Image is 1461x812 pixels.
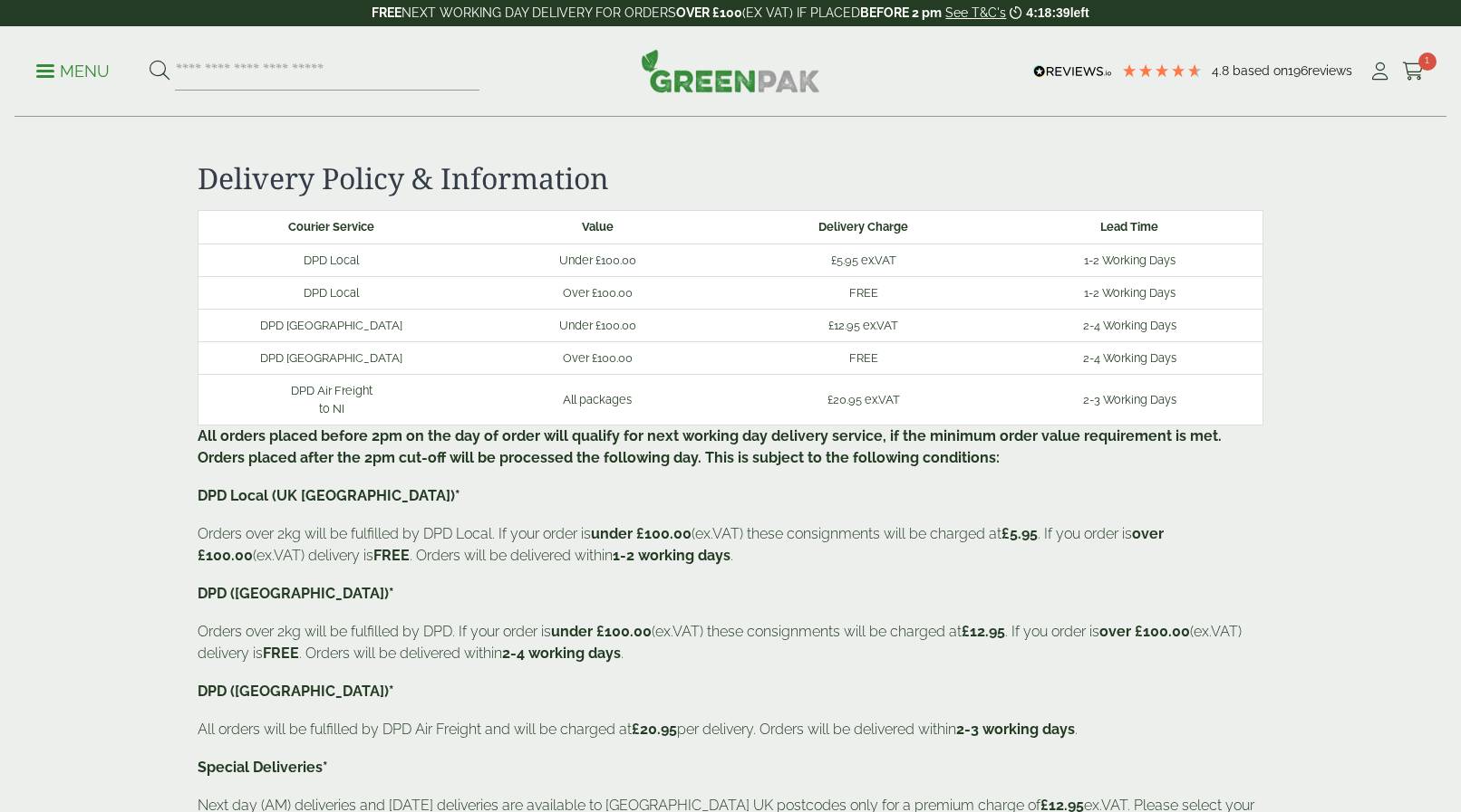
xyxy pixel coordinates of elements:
b: All orders placed before 2pm on the day of order will qualify for next working day delivery servi... [198,427,1222,466]
td: 2-4 Working Days [997,309,1263,341]
td: DPD Local [198,276,465,309]
span: Based on [1233,63,1288,78]
td: 2-4 Working Days [997,342,1263,375]
b: over £100.00 [198,525,1164,564]
td: DPD [GEOGRAPHIC_DATA] [198,342,465,375]
a: See T&C's [945,5,1006,20]
b: 2-3 working days [956,721,1075,738]
td: Over £100.00 [464,276,730,309]
td: £5.95 ex.VAT [730,244,997,276]
b: under £100.00 [591,525,692,542]
b: Special Deliveries* [198,759,328,776]
b: £5.95 [1001,525,1038,542]
th: Delivery Charge [730,211,997,244]
td: Under £100.00 [464,309,730,341]
td: All packages [464,375,730,425]
td: 2-3 Working Days [997,375,1263,425]
b: under £100.00 [551,623,652,640]
b: £12.95 [962,623,1005,640]
span: reviews [1308,63,1352,78]
b: 1-2 working days [613,547,730,564]
div: 4.79 Stars [1121,62,1203,79]
td: Over £100.00 [464,342,730,375]
b: over £100.00 [1099,623,1190,640]
i: My Account [1369,62,1391,81]
b: FREE [373,547,410,564]
img: REVIEWS.io [1033,65,1112,78]
span: 1 [1418,53,1437,71]
b: £20.95 [632,721,677,738]
a: Menu [36,61,110,79]
td: £20.95 ex.VAT [730,375,997,425]
b: DPD Local (UK [GEOGRAPHIC_DATA])* [198,487,460,504]
td: 1-2 Working Days [997,244,1263,276]
b: DPD ([GEOGRAPHIC_DATA])* [198,683,394,700]
td: DPD Local [198,244,465,276]
td: Under £100.00 [464,244,730,276]
h2: Delivery Policy & Information [198,161,1263,196]
strong: BEFORE 2 pm [860,5,942,20]
td: DPD [GEOGRAPHIC_DATA] [198,309,465,341]
span: left [1070,5,1089,20]
span: 4:18:39 [1026,5,1069,20]
b: FREE [263,645,299,662]
b: DPD ([GEOGRAPHIC_DATA])* [198,585,394,602]
p: Orders over 2kg will be fulfilled by DPD Local. If your order is (ex.VAT) these consignments will... [198,523,1263,567]
span: 196 [1288,63,1308,78]
td: FREE [730,342,997,375]
b: 2-4 working days [502,645,621,662]
p: All orders will be fulfilled by DPD Air Freight and will be charged at per delivery. Orders will ... [198,719,1263,740]
td: £12.95 ex.VAT [730,309,997,341]
td: FREE [730,276,997,309]
a: 1 [1402,58,1425,85]
strong: FREE [372,5,402,20]
th: Courier Service [198,211,465,244]
th: Value [464,211,730,244]
img: GreenPak Supplies [641,49,820,92]
p: Orders over 2kg will be fulfilled by DPD. If your order is (ex.VAT) these consignments will be ch... [198,621,1263,664]
td: 1-2 Working Days [997,276,1263,309]
th: Lead Time [997,211,1263,244]
td: DPD Air Freight to NI [198,375,465,425]
i: Cart [1402,62,1425,81]
strong: OVER £100 [676,5,742,20]
p: Menu [36,61,110,82]
span: 4.8 [1212,63,1233,78]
